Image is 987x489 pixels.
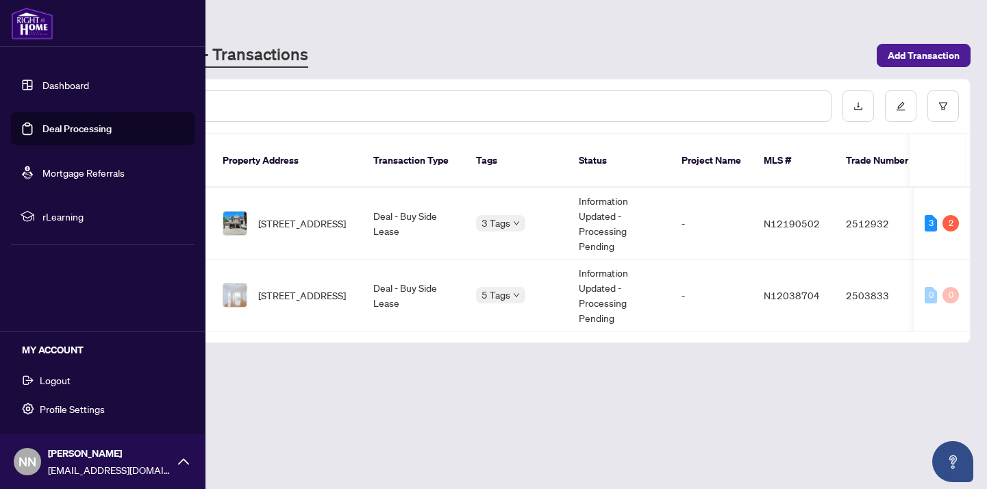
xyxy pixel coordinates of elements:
[40,369,71,391] span: Logout
[835,134,931,188] th: Trade Number
[568,134,671,188] th: Status
[853,101,863,111] span: download
[938,101,948,111] span: filter
[11,7,53,40] img: logo
[18,452,36,471] span: NN
[888,45,960,66] span: Add Transaction
[482,215,510,231] span: 3 Tags
[11,368,195,392] button: Logout
[764,289,820,301] span: N12038704
[671,134,753,188] th: Project Name
[932,441,973,482] button: Open asap
[362,134,465,188] th: Transaction Type
[925,287,937,303] div: 0
[925,215,937,231] div: 3
[885,90,916,122] button: edit
[513,220,520,227] span: down
[362,260,465,331] td: Deal - Buy Side Lease
[835,188,931,260] td: 2512932
[835,260,931,331] td: 2503833
[258,216,346,231] span: [STREET_ADDRESS]
[942,215,959,231] div: 2
[40,398,105,420] span: Profile Settings
[465,134,568,188] th: Tags
[753,134,835,188] th: MLS #
[362,188,465,260] td: Deal - Buy Side Lease
[22,342,195,358] h5: MY ACCOUNT
[671,188,753,260] td: -
[568,188,671,260] td: Information Updated - Processing Pending
[42,79,89,91] a: Dashboard
[48,446,171,461] span: [PERSON_NAME]
[671,260,753,331] td: -
[482,287,510,303] span: 5 Tags
[258,288,346,303] span: [STREET_ADDRESS]
[11,397,195,421] button: Profile Settings
[48,462,171,477] span: [EMAIL_ADDRESS][DOMAIN_NAME]
[568,260,671,331] td: Information Updated - Processing Pending
[223,284,247,307] img: thumbnail-img
[842,90,874,122] button: download
[42,209,185,224] span: rLearning
[927,90,959,122] button: filter
[896,101,905,111] span: edit
[942,287,959,303] div: 0
[42,166,125,179] a: Mortgage Referrals
[42,123,112,135] a: Deal Processing
[513,292,520,299] span: down
[877,44,971,67] button: Add Transaction
[223,212,247,235] img: thumbnail-img
[764,217,820,229] span: N12190502
[212,134,362,188] th: Property Address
